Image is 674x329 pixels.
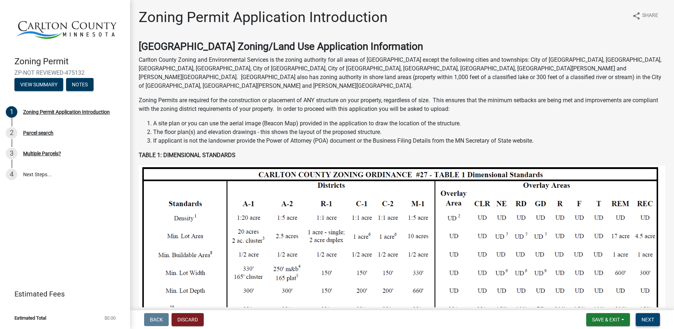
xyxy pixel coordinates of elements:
[150,317,163,322] span: Back
[139,9,388,26] h1: Zoning Permit Application Introduction
[14,56,124,67] h4: Zoning Permit
[14,69,116,76] span: ZP-NOT REVIEWED-475132
[153,128,665,137] li: The floor plan(s) and elevation drawings - this shows the layout of the proposed structure.
[139,56,665,90] p: Carlton County Zoning and Environmental Services is the zoning authority for all areas of [GEOGRA...
[23,109,110,114] div: Zoning Permit Application Introduction
[104,316,116,320] span: $0.00
[6,148,17,159] div: 3
[172,313,204,326] button: Discard
[14,78,63,91] button: View Summary
[626,9,664,23] button: shareShare
[139,40,423,52] strong: [GEOGRAPHIC_DATA] Zoning/Land Use Application Information
[66,78,94,91] button: Notes
[153,137,665,145] li: If applicant is not the landowner provide the Power of Attorney (POA) document or the Business Fi...
[642,12,658,20] span: Share
[636,313,660,326] button: Next
[144,313,169,326] button: Back
[632,12,641,20] i: share
[153,119,665,128] li: A site plan or you can use the aerial image (Beacon Map) provided in the application to draw the ...
[14,8,118,49] img: Carlton County, Minnesota
[23,130,53,135] div: Parcel search
[66,82,94,88] wm-modal-confirm: Notes
[139,96,665,113] p: Zoning Permits are required for the construction or placement of ANY structure on your property, ...
[6,287,118,301] a: Estimated Fees
[6,106,17,118] div: 1
[6,127,17,139] div: 2
[6,169,17,180] div: 4
[14,316,46,320] span: Estimated Total
[641,317,654,322] span: Next
[23,151,61,156] div: Multiple Parcels?
[592,317,620,322] span: Save & Exit
[14,82,63,88] wm-modal-confirm: Summary
[586,313,630,326] button: Save & Exit
[139,152,236,159] strong: TABLE 1: DIMENSIONAL STANDARDS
